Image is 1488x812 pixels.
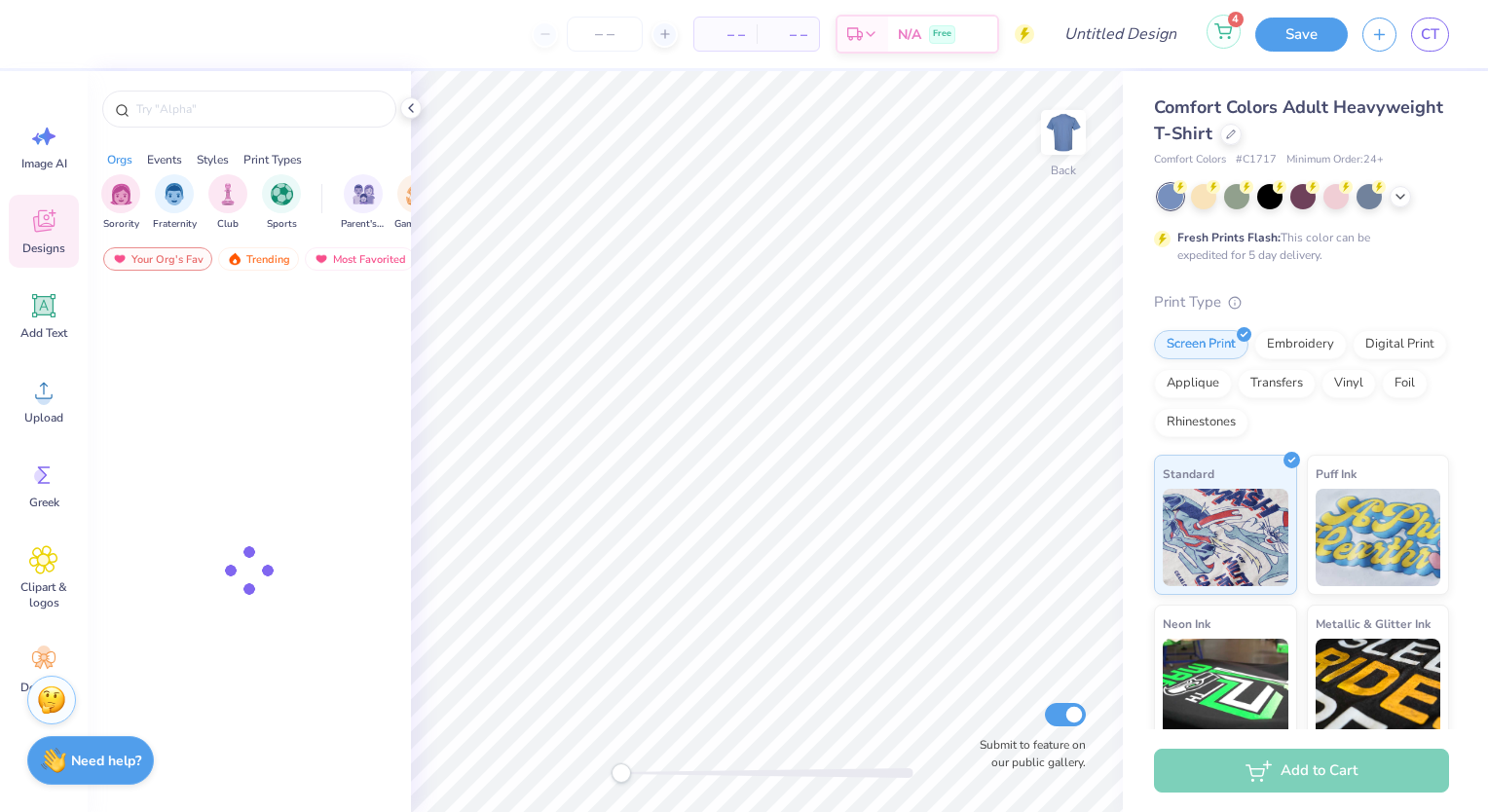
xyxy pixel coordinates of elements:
[394,174,439,232] button: filter button
[1163,613,1210,634] span: Neon Ink
[567,17,643,52] input: – –
[1154,291,1449,314] div: Print Type
[353,183,375,205] img: Parent's Weekend Image
[1177,230,1281,245] strong: Fresh Prints Flash:
[1238,369,1316,398] div: Transfers
[1154,152,1226,168] span: Comfort Colors
[1207,15,1241,49] button: 4
[1316,463,1357,484] span: Puff Ink
[110,183,132,205] img: Sorority Image
[1163,463,1214,484] span: Standard
[1316,639,1441,736] img: Metallic & Glitter Ink
[1228,12,1244,27] span: 4
[101,174,140,232] button: filter button
[969,736,1086,771] label: Submit to feature on our public gallery.
[218,247,299,271] div: Trending
[1411,18,1449,52] a: CT
[1154,330,1248,359] div: Screen Print
[933,27,951,41] span: Free
[305,247,415,271] div: Most Favorited
[1044,113,1083,152] img: Back
[1236,152,1277,168] span: # C1717
[262,174,301,232] div: filter for Sports
[394,174,439,232] div: filter for Game Day
[208,174,247,232] div: filter for Club
[217,183,239,205] img: Club Image
[147,151,182,168] div: Events
[394,217,439,232] span: Game Day
[134,99,384,119] input: Try "Alpha"
[153,174,197,232] div: filter for Fraternity
[71,752,141,770] strong: Need help?
[1316,489,1441,586] img: Puff Ink
[768,24,807,45] span: – –
[1316,613,1431,634] span: Metallic & Glitter Ink
[341,217,386,232] span: Parent's Weekend
[1154,369,1232,398] div: Applique
[12,579,76,610] span: Clipart & logos
[1255,18,1348,52] button: Save
[314,252,329,266] img: most_fav.gif
[1321,369,1376,398] div: Vinyl
[112,252,128,266] img: most_fav.gif
[1051,162,1076,179] div: Back
[103,247,212,271] div: Your Org's Fav
[341,174,386,232] div: filter for Parent's Weekend
[227,252,242,266] img: trending.gif
[197,151,229,168] div: Styles
[898,24,921,45] span: N/A
[1421,23,1439,46] span: CT
[29,495,59,510] span: Greek
[24,410,63,425] span: Upload
[153,174,197,232] button: filter button
[1177,229,1417,264] div: This color can be expedited for 5 day delivery.
[1254,330,1347,359] div: Embroidery
[271,183,293,205] img: Sports Image
[20,325,67,341] span: Add Text
[406,183,428,205] img: Game Day Image
[22,240,65,256] span: Designs
[262,174,301,232] button: filter button
[208,174,247,232] button: filter button
[1163,489,1288,586] img: Standard
[612,763,631,783] div: Accessibility label
[1353,330,1447,359] div: Digital Print
[164,183,185,205] img: Fraternity Image
[341,174,386,232] button: filter button
[1286,152,1384,168] span: Minimum Order: 24 +
[107,151,132,168] div: Orgs
[20,680,67,695] span: Decorate
[706,24,745,45] span: – –
[1049,15,1192,54] input: Untitled Design
[243,151,302,168] div: Print Types
[101,174,140,232] div: filter for Sorority
[1163,639,1288,736] img: Neon Ink
[21,156,67,171] span: Image AI
[1154,408,1248,437] div: Rhinestones
[153,217,197,232] span: Fraternity
[1154,95,1443,145] span: Comfort Colors Adult Heavyweight T-Shirt
[1382,369,1428,398] div: Foil
[267,217,297,232] span: Sports
[217,217,239,232] span: Club
[103,217,139,232] span: Sorority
